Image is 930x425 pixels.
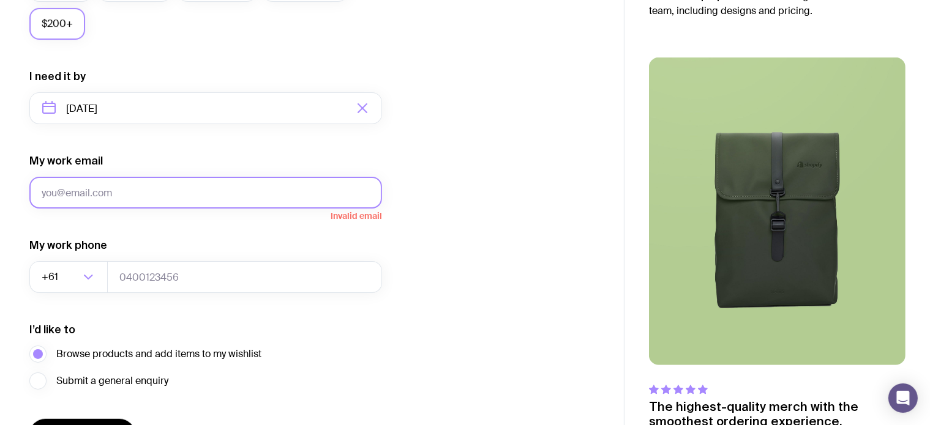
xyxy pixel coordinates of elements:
div: Open Intercom Messenger [888,383,918,413]
label: My work email [29,153,103,168]
input: Search for option [61,261,80,293]
span: Submit a general enquiry [56,374,168,388]
div: Search for option [29,261,108,293]
input: Select a target date [29,92,382,124]
span: Invalid email [29,209,382,221]
label: $200+ [29,8,85,40]
input: you@email.com [29,177,382,209]
label: My work phone [29,238,107,253]
input: 0400123456 [107,261,382,293]
span: Browse products and add items to my wishlist [56,347,261,361]
label: I need it by [29,69,86,84]
span: +61 [42,261,61,293]
label: I’d like to [29,322,75,337]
